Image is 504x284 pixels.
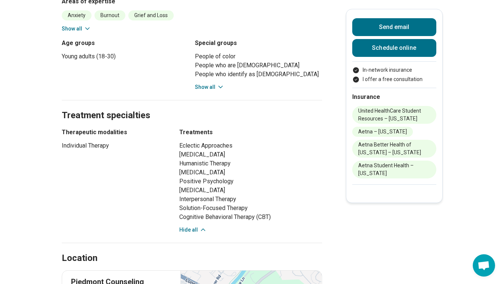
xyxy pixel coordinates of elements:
[128,10,174,20] li: Grief and Loss
[179,204,322,213] li: Solution-Focused Therapy
[352,66,436,83] ul: Payment options
[179,177,322,186] li: Positive Psychology
[195,52,322,61] li: People of color
[62,10,92,20] li: Anxiety
[179,150,322,159] li: [MEDICAL_DATA]
[195,70,322,79] li: People who identify as [DEMOGRAPHIC_DATA]
[352,93,436,101] h2: Insurance
[62,25,91,33] button: Show all
[94,10,125,20] li: Burnout
[473,254,495,277] div: Open chat
[62,128,166,137] h3: Therapeutic modalities
[179,195,322,204] li: Interpersonal Therapy
[179,168,322,177] li: [MEDICAL_DATA]
[62,252,97,265] h2: Location
[179,128,322,137] h3: Treatments
[195,39,322,48] h3: Special groups
[62,52,189,61] li: Young adults (18-30)
[352,106,436,124] li: United HealthCare Student Resources – [US_STATE]
[179,141,322,150] li: Eclectic Approaches
[195,61,322,70] li: People who are [DEMOGRAPHIC_DATA]
[352,140,436,158] li: Aetna Better Health of [US_STATE] – [US_STATE]
[62,91,322,122] h2: Treatment specialties
[179,226,207,234] button: Hide all
[195,83,224,91] button: Show all
[352,39,436,57] a: Schedule online
[62,141,166,150] li: Individual Therapy
[179,186,322,195] li: [MEDICAL_DATA]
[62,39,189,48] h3: Age groups
[179,213,322,222] li: Cognitive Behavioral Therapy (CBT)
[352,66,436,74] li: In-network insurance
[352,18,436,36] button: Send email
[352,161,436,178] li: Aetna Student Health – [US_STATE]
[352,75,436,83] li: I offer a free consultation
[352,127,413,137] li: Aetna – [US_STATE]
[179,159,322,168] li: Humanistic Therapy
